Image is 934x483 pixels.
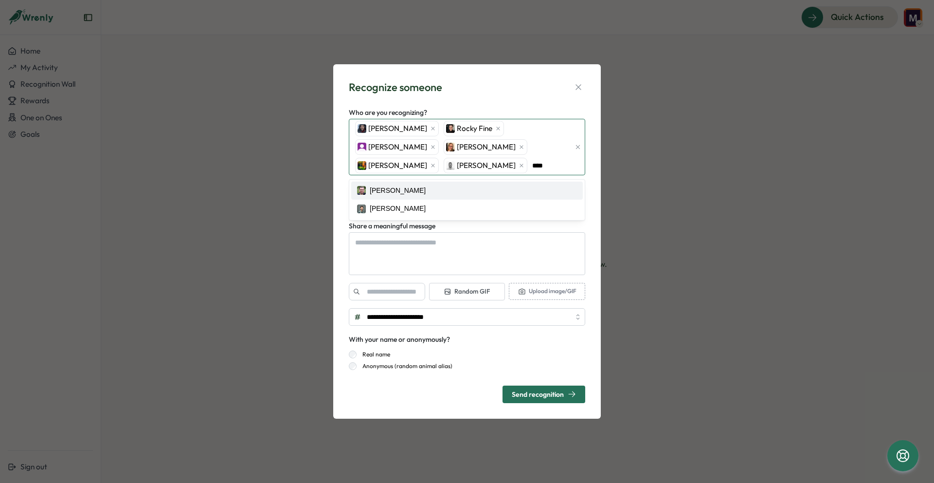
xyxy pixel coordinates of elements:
span: [PERSON_NAME] [368,160,427,171]
img: Gwen Goetz [446,143,455,151]
button: Random GIF [429,283,505,300]
span: [PERSON_NAME] [457,142,516,152]
span: [PERSON_NAME] [368,123,427,134]
div: Send recognition [512,390,576,398]
img: Nick Norena [357,204,366,213]
span: [PERSON_NAME] [457,160,516,171]
div: [PERSON_NAME] [370,204,426,214]
div: [PERSON_NAME] [370,186,426,196]
label: Anonymous (random animal alias) [357,362,452,370]
div: Recognize someone [349,80,442,95]
img: Kyle Peterson [446,161,455,170]
label: Who are you recognizing? [349,108,427,118]
img: Nick Burgan [357,186,366,195]
span: Random GIF [444,287,490,296]
label: Share a meaningful message [349,221,435,232]
img: Tallulah Kay [358,143,366,151]
label: Real name [357,351,390,358]
img: Rocky Fine [446,124,455,133]
img: Jia Gu [358,161,366,170]
img: Shane McDaniel [358,124,366,133]
button: Send recognition [503,386,585,403]
div: With your name or anonymously? [349,334,450,345]
span: Rocky Fine [457,123,492,134]
span: [PERSON_NAME] [368,142,427,152]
